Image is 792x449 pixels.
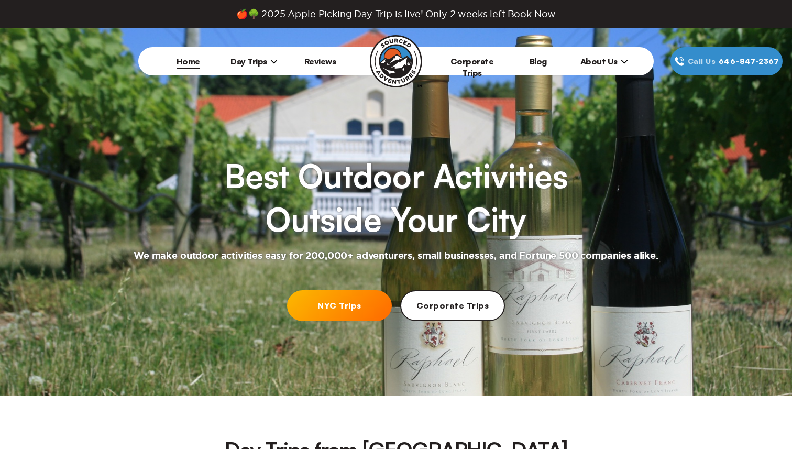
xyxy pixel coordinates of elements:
a: Blog [530,56,547,67]
a: NYC Trips [287,290,392,321]
span: Call Us [685,56,719,67]
span: About Us [580,56,628,67]
img: Sourced Adventures company logo [370,35,422,87]
span: 🍎🌳 2025 Apple Picking Day Trip is live! Only 2 weeks left. [236,8,556,20]
a: Reviews [304,56,336,67]
span: Book Now [508,9,556,19]
a: Home [177,56,200,67]
h2: We make outdoor activities easy for 200,000+ adventurers, small businesses, and Fortune 500 compa... [134,250,658,262]
a: Call Us646‍-847‍-2367 [670,47,783,75]
span: 646‍-847‍-2367 [719,56,779,67]
a: Corporate Trips [400,290,505,321]
span: Day Trips [230,56,278,67]
a: Corporate Trips [450,56,494,78]
h1: Best Outdoor Activities Outside Your City [224,154,568,242]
